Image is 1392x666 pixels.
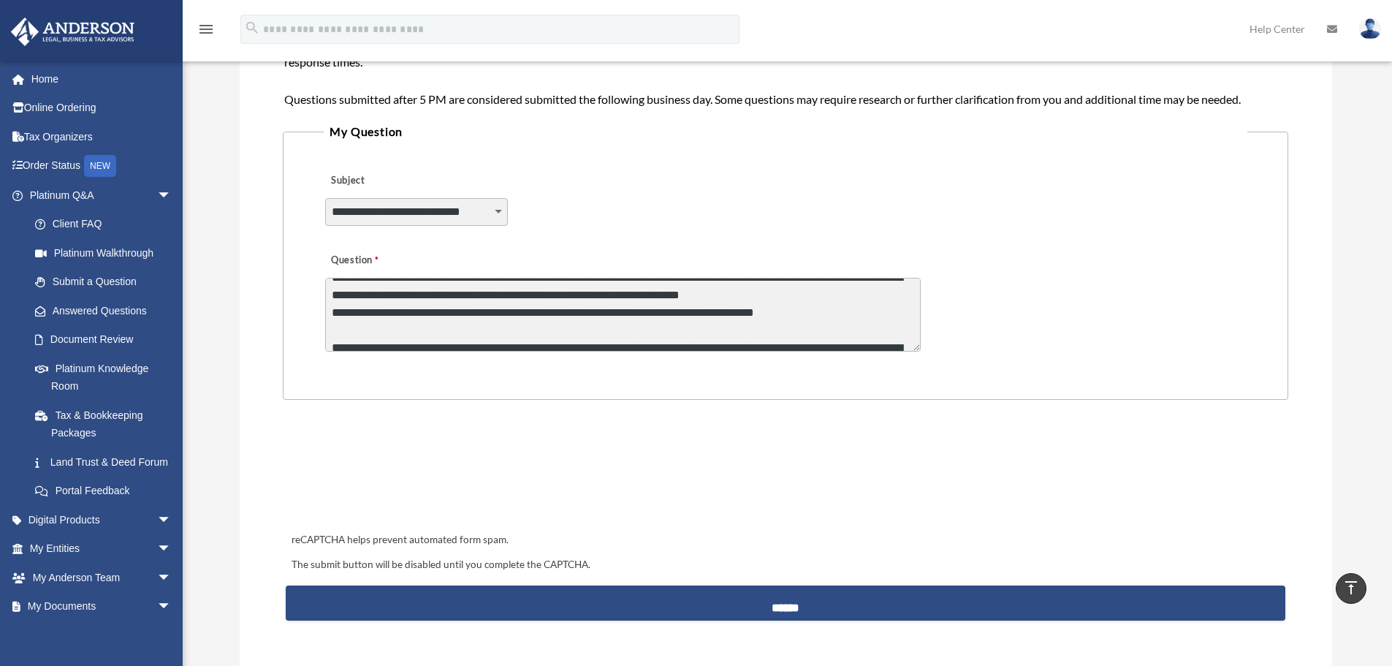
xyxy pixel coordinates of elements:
[20,354,194,401] a: Platinum Knowledge Room
[20,296,194,325] a: Answered Questions
[1359,18,1381,39] img: User Pic
[84,155,116,177] div: NEW
[197,26,215,38] a: menu
[20,325,194,355] a: Document Review
[1342,579,1360,597] i: vertical_align_top
[20,447,194,477] a: Land Trust & Deed Forum
[20,401,194,447] a: Tax & Bookkeeping Packages
[286,531,1285,549] div: reCAPTCHA helps prevent automated form spam.
[10,563,194,592] a: My Anderson Teamarrow_drop_down
[10,122,194,151] a: Tax Organizers
[10,505,194,534] a: Digital Productsarrow_drop_down
[157,181,186,211] span: arrow_drop_down
[10,181,194,210] a: Platinum Q&Aarrow_drop_down
[325,171,464,192] label: Subject
[20,477,194,506] a: Portal Feedback
[197,20,215,38] i: menu
[10,64,194,94] a: Home
[20,210,194,239] a: Client FAQ
[7,18,139,46] img: Anderson Advisors Platinum Portal
[20,238,194,268] a: Platinum Walkthrough
[157,534,186,564] span: arrow_drop_down
[287,445,509,502] iframe: reCAPTCHA
[157,592,186,622] span: arrow_drop_down
[325,251,438,271] label: Question
[157,563,186,593] span: arrow_drop_down
[157,505,186,535] span: arrow_drop_down
[20,268,186,297] a: Submit a Question
[324,121,1247,142] legend: My Question
[10,151,194,181] a: Order StatusNEW
[1336,573,1366,604] a: vertical_align_top
[286,556,1285,574] div: The submit button will be disabled until you complete the CAPTCHA.
[10,592,194,621] a: My Documentsarrow_drop_down
[10,94,194,123] a: Online Ordering
[10,534,194,564] a: My Entitiesarrow_drop_down
[244,20,260,36] i: search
